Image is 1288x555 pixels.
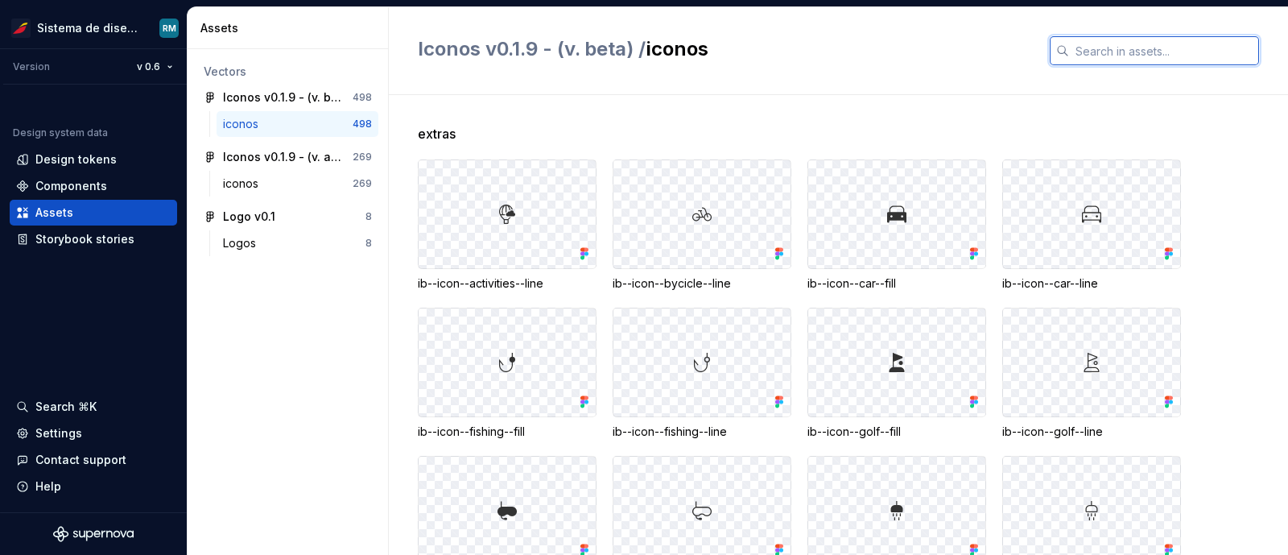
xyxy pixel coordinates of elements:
span: v 0.6 [137,60,160,73]
div: 8 [365,237,372,250]
div: iconos [223,176,265,192]
div: RM [163,22,176,35]
div: ib--icon--activities--line [418,275,597,292]
a: Assets [10,200,177,226]
span: Iconos v0.1.9 - (v. beta) / [418,37,646,60]
a: Storybook stories [10,226,177,252]
a: Components [10,173,177,199]
button: Help [10,474,177,499]
a: Iconos v0.1.9 - (v. beta)498 [197,85,378,110]
div: ib--icon--golf--fill [807,424,986,440]
div: 498 [353,118,372,130]
div: Help [35,478,61,495]
button: Contact support [10,447,177,473]
h2: iconos [418,36,1030,62]
svg: Supernova Logo [53,526,134,542]
a: iconos269 [217,171,378,197]
div: ib--icon--car--fill [807,275,986,292]
div: Settings [35,425,82,441]
a: Logo v0.18 [197,204,378,230]
button: Sistema de diseño IberiaRM [3,10,184,45]
div: Design tokens [35,151,117,168]
div: Components [35,178,107,194]
div: Logo v0.1 [223,209,275,225]
div: Assets [35,205,73,221]
div: Vectors [204,64,372,80]
div: Sistema de diseño Iberia [37,20,140,36]
div: Iconos v0.1.9 - (v. actual) [223,149,343,165]
div: Storybook stories [35,231,134,247]
a: Settings [10,420,177,446]
div: Version [13,60,50,73]
button: v 0.6 [130,56,180,78]
div: Design system data [13,126,108,139]
div: 498 [353,91,372,104]
a: Logos8 [217,230,378,256]
div: Assets [200,20,382,36]
div: 8 [365,210,372,223]
a: Design tokens [10,147,177,172]
span: extras [418,124,456,143]
button: Search ⌘K [10,394,177,420]
div: Logos [223,235,262,251]
div: Iconos v0.1.9 - (v. beta) [223,89,343,106]
input: Search in assets... [1069,36,1259,65]
div: ib--icon--fishing--fill [418,424,597,440]
div: ib--icon--car--line [1002,275,1181,292]
div: Search ⌘K [35,399,97,415]
div: ib--icon--bycicle--line [613,275,791,292]
div: 269 [353,151,372,164]
a: Iconos v0.1.9 - (v. actual)269 [197,144,378,170]
div: ib--icon--golf--line [1002,424,1181,440]
img: 55604660-494d-44a9-beb2-692398e9940a.png [11,19,31,38]
div: Contact support [35,452,126,468]
div: ib--icon--fishing--line [613,424,791,440]
div: iconos [223,116,265,132]
a: iconos498 [217,111,378,137]
div: 269 [353,177,372,190]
